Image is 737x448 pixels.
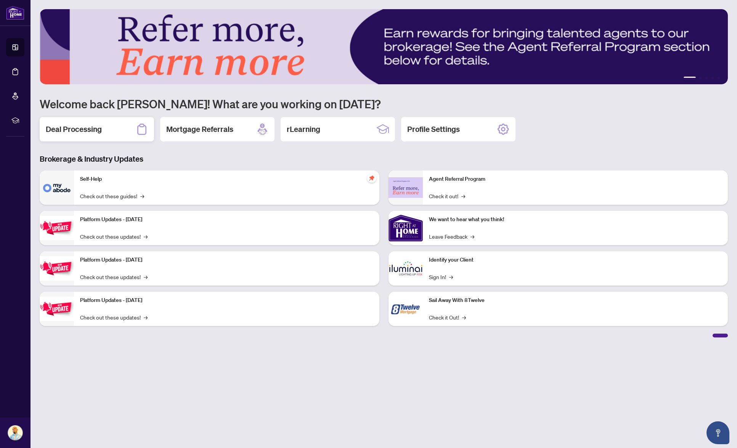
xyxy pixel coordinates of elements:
span: → [461,192,465,200]
img: Identify your Client [389,251,423,286]
a: Check out these updates!→ [80,273,148,281]
p: Platform Updates - [DATE] [80,296,373,305]
h3: Brokerage & Industry Updates [40,154,728,164]
img: We want to hear what you think! [389,211,423,245]
a: Check out these guides!→ [80,192,144,200]
span: → [144,313,148,321]
button: Open asap [706,421,729,444]
img: Profile Icon [8,426,22,440]
a: Check it out!→ [429,192,465,200]
img: Self-Help [40,170,74,205]
span: → [470,232,474,241]
span: → [144,273,148,281]
p: Platform Updates - [DATE] [80,215,373,224]
img: Platform Updates - June 23, 2025 [40,297,74,321]
a: Leave Feedback→ [429,232,474,241]
h2: rLearning [287,124,320,135]
img: logo [6,6,24,20]
h2: Deal Processing [46,124,102,135]
img: Sail Away With 8Twelve [389,292,423,326]
span: → [449,273,453,281]
img: Platform Updates - July 21, 2025 [40,216,74,240]
p: Identify your Client [429,256,722,264]
a: Check out these updates!→ [80,313,148,321]
a: Sign In!→ [429,273,453,281]
img: Slide 0 [40,9,728,84]
img: Platform Updates - July 8, 2025 [40,256,74,280]
span: → [462,313,466,321]
h2: Profile Settings [407,124,460,135]
p: Agent Referral Program [429,175,722,183]
p: We want to hear what you think! [429,215,722,224]
h2: Mortgage Referrals [166,124,233,135]
a: Check out these updates!→ [80,232,148,241]
button: 3 [705,77,708,80]
button: 1 [684,77,696,80]
a: Check it Out!→ [429,313,466,321]
h1: Welcome back [PERSON_NAME]! What are you working on [DATE]? [40,96,728,111]
button: 5 [717,77,720,80]
span: pushpin [367,173,376,183]
p: Sail Away With 8Twelve [429,296,722,305]
img: Agent Referral Program [389,177,423,198]
p: Self-Help [80,175,373,183]
button: 4 [711,77,714,80]
span: → [140,192,144,200]
p: Platform Updates - [DATE] [80,256,373,264]
button: 2 [699,77,702,80]
span: → [144,232,148,241]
